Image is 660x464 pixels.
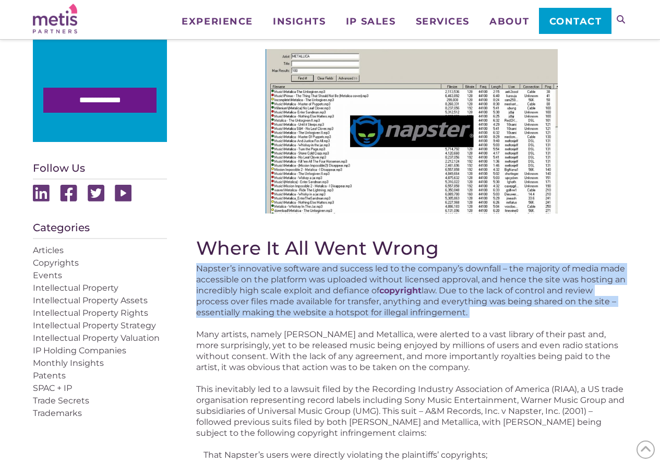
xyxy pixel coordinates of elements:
span: Experience [182,17,253,26]
iframe: reCAPTCHA [43,39,202,79]
span: Back to Top [637,441,655,459]
a: Events [33,270,62,280]
img: Facebook [60,185,77,201]
span: Services [416,17,470,26]
a: Intellectual Property Strategy [33,320,156,330]
a: Trade Secrets [33,396,89,406]
a: Intellectual Property Assets [33,295,148,305]
span: About [489,17,529,26]
p: Napster’s innovative software and success led to the company’s downfall – the majority of media m... [196,263,627,318]
a: Intellectual Property Rights [33,308,148,318]
img: Youtube [115,185,131,201]
img: Metis Partners - The Purchase of Napster Details [266,49,558,213]
a: Patents [33,371,66,380]
img: Metis Partners [33,4,77,33]
a: copyright [379,285,422,295]
span: Insights [273,17,326,26]
a: SPAC + IP [33,383,72,393]
h4: Follow Us [33,163,167,180]
a: Intellectual Property Valuation [33,333,160,343]
a: Monthly Insights [33,358,104,368]
a: IP Holding Companies [33,346,126,355]
a: Contact [539,8,611,34]
a: Articles [33,245,64,255]
img: Linkedin [33,185,50,201]
a: Copyrights [33,258,79,268]
a: Trademarks [33,408,82,418]
h2: Where It All Went Wrong [196,237,627,259]
li: That Napster’s users were directly violating the plaintiffs’ copyrights; [203,449,627,460]
h4: Categories [33,222,167,239]
img: Twitter [88,185,104,201]
a: Intellectual Property [33,283,118,293]
p: Many artists, namely [PERSON_NAME] and Metallica, were alerted to a vast library of their past an... [196,329,627,373]
span: IP Sales [346,17,395,26]
span: Contact [549,17,602,26]
p: This inevitably led to a lawsuit filed by the Recording Industry Association of America (RIAA), a... [196,384,627,438]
